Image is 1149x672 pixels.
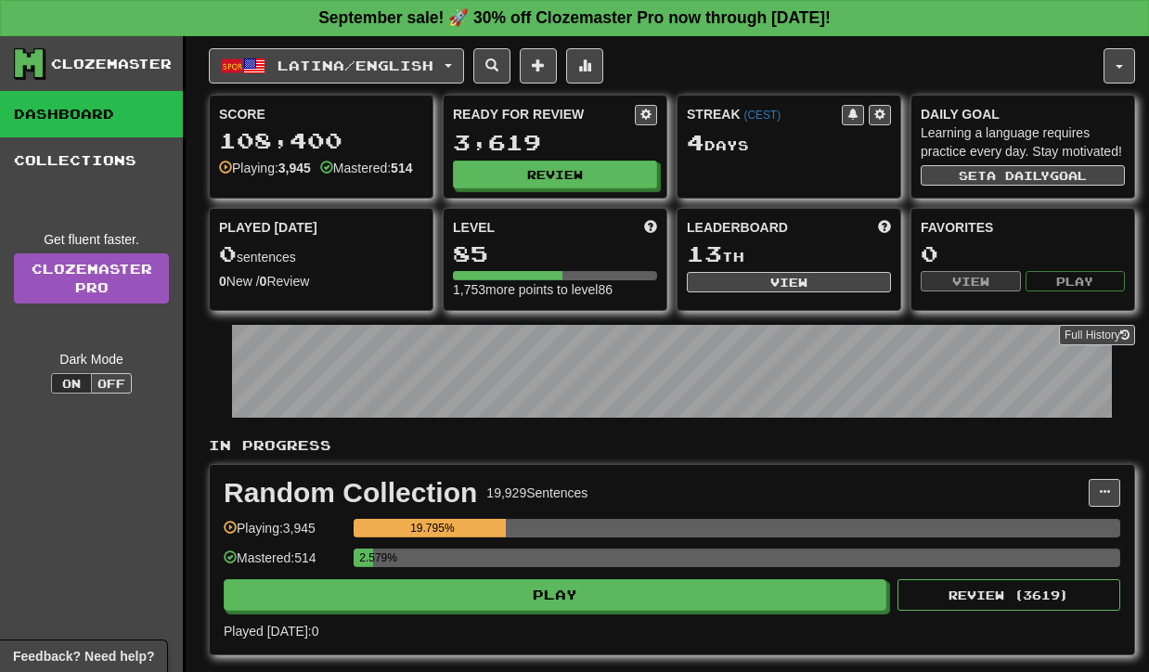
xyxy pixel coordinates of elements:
[219,272,423,291] div: New / Review
[453,218,495,237] span: Level
[644,218,657,237] span: Score more points to level up
[51,373,92,394] button: On
[224,519,344,549] div: Playing: 3,945
[224,549,344,579] div: Mastered: 514
[687,240,722,266] span: 13
[486,484,587,502] div: 19,929 Sentences
[278,58,433,73] span: Latina / English
[219,242,423,266] div: sentences
[687,105,842,123] div: Streak
[987,169,1050,182] span: a daily
[219,105,423,123] div: Score
[14,230,169,249] div: Get fluent faster.
[520,48,557,84] button: Add sentence to collection
[453,131,657,154] div: 3,619
[224,579,886,611] button: Play
[219,240,237,266] span: 0
[209,48,464,84] button: Latina/English
[473,48,510,84] button: Search sentences
[260,274,267,289] strong: 0
[320,159,413,177] div: Mastered:
[14,253,169,304] a: ClozemasterPro
[1059,325,1135,345] button: Full History
[453,242,657,265] div: 85
[921,105,1125,123] div: Daily Goal
[391,161,412,175] strong: 514
[14,350,169,368] div: Dark Mode
[687,218,788,237] span: Leaderboard
[687,129,704,155] span: 4
[878,218,891,237] span: This week in points, UTC
[224,624,318,639] span: Played [DATE]: 0
[51,55,172,73] div: Clozemaster
[687,272,891,292] button: View
[453,280,657,299] div: 1,753 more points to level 86
[359,549,373,567] div: 2.579%
[687,131,891,155] div: Day s
[1026,271,1126,291] button: Play
[453,161,657,188] button: Review
[13,647,154,666] span: Open feedback widget
[743,109,781,122] a: (CEST)
[219,274,226,289] strong: 0
[209,436,1135,455] p: In Progress
[566,48,603,84] button: More stats
[921,242,1125,265] div: 0
[897,579,1120,611] button: Review (3619)
[91,373,132,394] button: Off
[278,161,311,175] strong: 3,945
[219,129,423,152] div: 108,400
[219,218,317,237] span: Played [DATE]
[219,159,311,177] div: Playing:
[224,479,477,507] div: Random Collection
[687,242,891,266] div: th
[921,123,1125,161] div: Learning a language requires practice every day. Stay motivated!
[318,8,831,27] strong: September sale! 🚀 30% off Clozemaster Pro now through [DATE]!
[359,519,505,537] div: 19.795%
[921,165,1125,186] button: Seta dailygoal
[453,105,635,123] div: Ready for Review
[921,271,1021,291] button: View
[921,218,1125,237] div: Favorites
